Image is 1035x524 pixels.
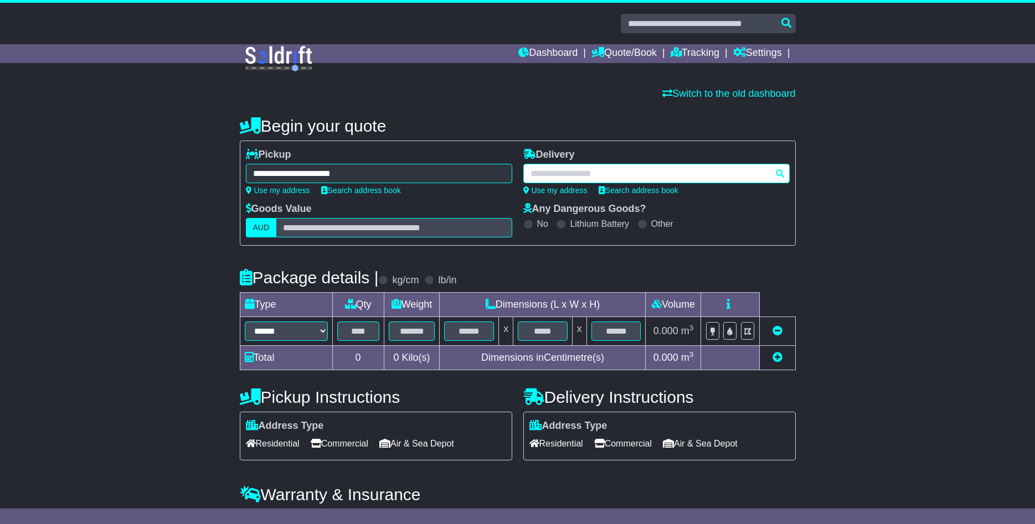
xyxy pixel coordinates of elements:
label: Any Dangerous Goods? [523,203,646,215]
typeahead: Please provide city [523,164,790,183]
a: Add new item [773,352,782,363]
td: x [572,317,586,346]
label: Lithium Battery [570,219,629,229]
td: Volume [646,293,701,317]
label: AUD [246,218,277,237]
label: Other [651,219,673,229]
h4: Warranty & Insurance [240,485,796,504]
a: Use my address [523,186,588,195]
span: m [681,325,694,336]
td: 0 [332,346,384,370]
td: Type [240,293,332,317]
label: lb/in [438,274,456,287]
td: Total [240,346,332,370]
label: Goods Value [246,203,312,215]
a: Quote/Book [591,44,657,63]
a: Use my address [246,186,310,195]
td: x [499,317,513,346]
td: Qty [332,293,384,317]
label: Delivery [523,149,575,161]
td: Weight [384,293,440,317]
td: Kilo(s) [384,346,440,370]
span: 0.000 [653,352,678,363]
label: kg/cm [392,274,419,287]
a: Settings [733,44,782,63]
span: Air & Sea Depot [379,435,454,452]
a: Search address book [321,186,401,195]
label: Address Type [246,420,324,432]
a: Switch to the old dashboard [662,88,795,99]
span: 0.000 [653,325,678,336]
span: Residential [529,435,583,452]
h4: Package details | [240,268,379,287]
h4: Delivery Instructions [523,388,796,406]
td: Dimensions (L x W x H) [440,293,646,317]
span: m [681,352,694,363]
a: Remove this item [773,325,782,336]
a: Dashboard [518,44,578,63]
h4: Begin your quote [240,117,796,135]
td: Dimensions in Centimetre(s) [440,346,646,370]
span: Air & Sea Depot [663,435,738,452]
a: Tracking [671,44,719,63]
span: Residential [246,435,300,452]
a: Search address book [599,186,678,195]
h4: Pickup Instructions [240,388,512,406]
label: Pickup [246,149,291,161]
span: Commercial [311,435,368,452]
sup: 3 [689,350,694,359]
sup: 3 [689,324,694,332]
label: Address Type [529,420,607,432]
span: 0 [393,352,399,363]
label: No [537,219,548,229]
span: Commercial [594,435,652,452]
